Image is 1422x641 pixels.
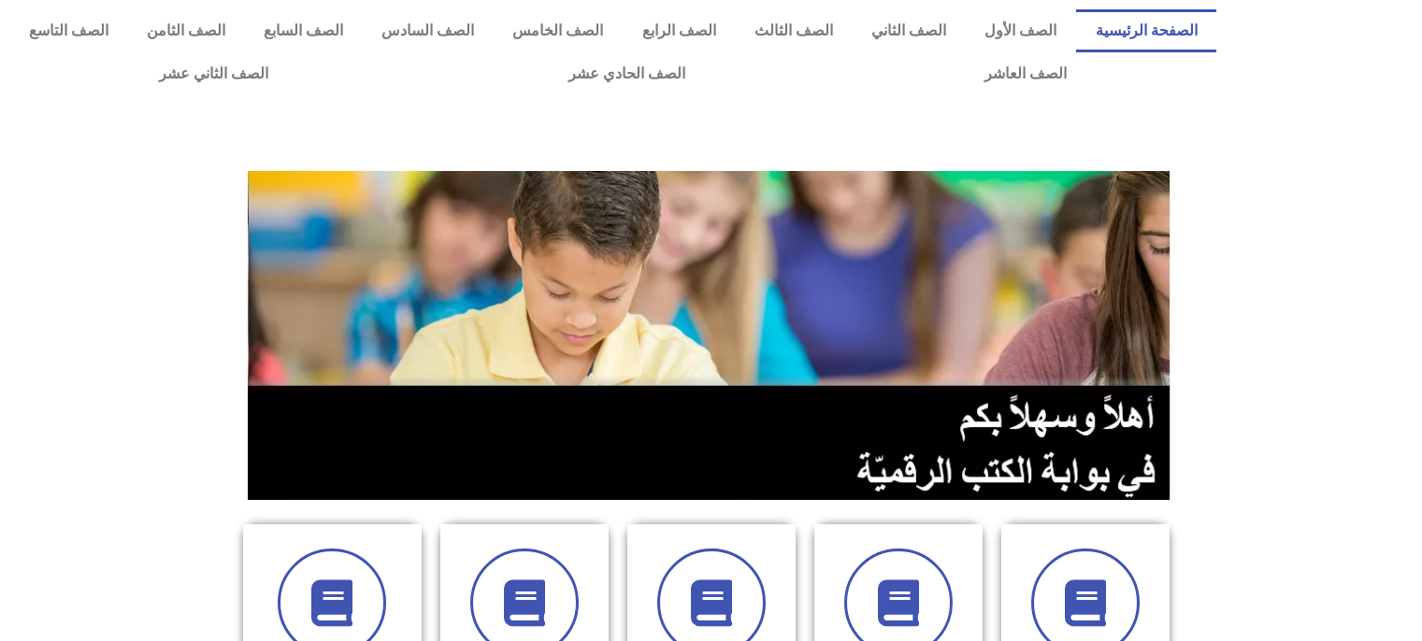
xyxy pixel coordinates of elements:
a: الصف الأول [966,9,1076,52]
a: الصف السابع [244,9,362,52]
a: الصف الثاني عشر [9,52,418,95]
a: الصف الرابع [623,9,735,52]
a: الصف الثالث [735,9,852,52]
a: الصف العاشر [835,52,1216,95]
a: الصف الخامس [494,9,623,52]
a: الصف السادس [363,9,494,52]
a: الصف الحادي عشر [418,52,834,95]
a: الصفحة الرئيسية [1076,9,1216,52]
a: الصف التاسع [9,9,127,52]
a: الصف الثامن [127,9,244,52]
a: الصف الثاني [852,9,965,52]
